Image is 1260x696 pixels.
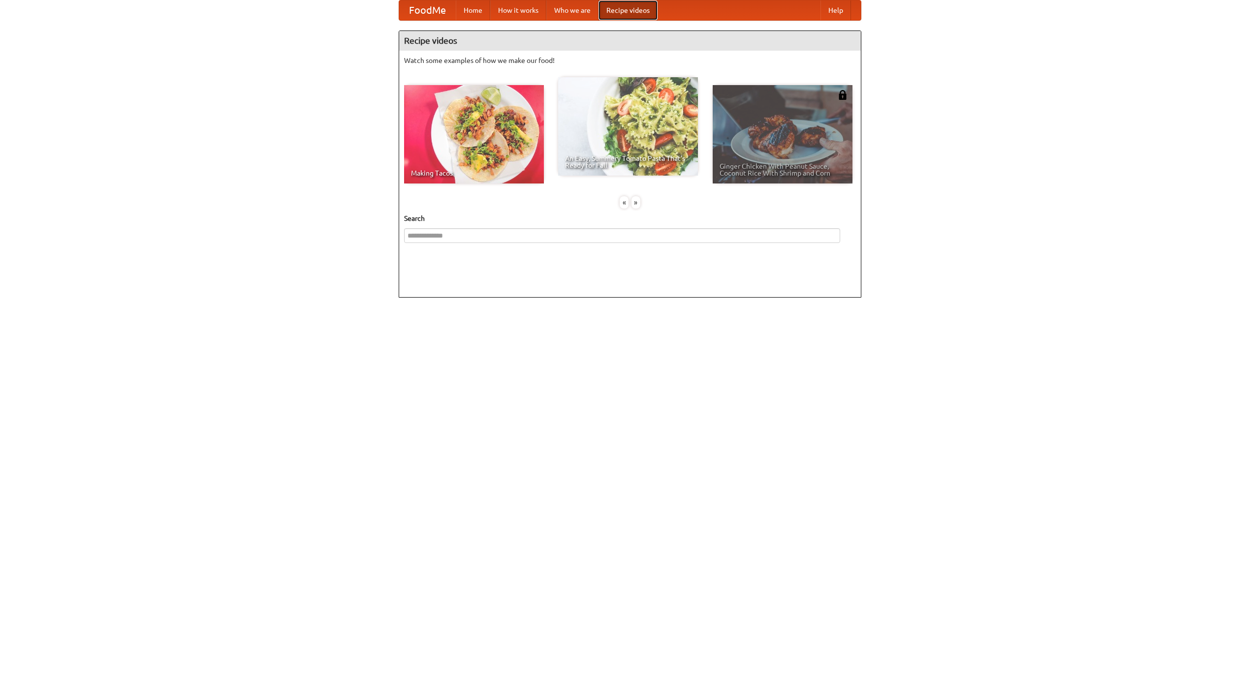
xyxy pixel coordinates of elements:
div: » [631,196,640,209]
a: How it works [490,0,546,20]
a: Who we are [546,0,598,20]
a: Making Tacos [404,85,544,183]
a: Help [820,0,851,20]
span: Making Tacos [411,170,537,177]
span: An Easy, Summery Tomato Pasta That's Ready for Fall [565,155,691,169]
a: Recipe videos [598,0,658,20]
a: Home [456,0,490,20]
a: FoodMe [399,0,456,20]
a: An Easy, Summery Tomato Pasta That's Ready for Fall [558,77,698,176]
div: « [620,196,629,209]
img: 483408.png [838,90,848,100]
h5: Search [404,213,856,223]
p: Watch some examples of how we make our food! [404,56,856,65]
h4: Recipe videos [399,31,861,51]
